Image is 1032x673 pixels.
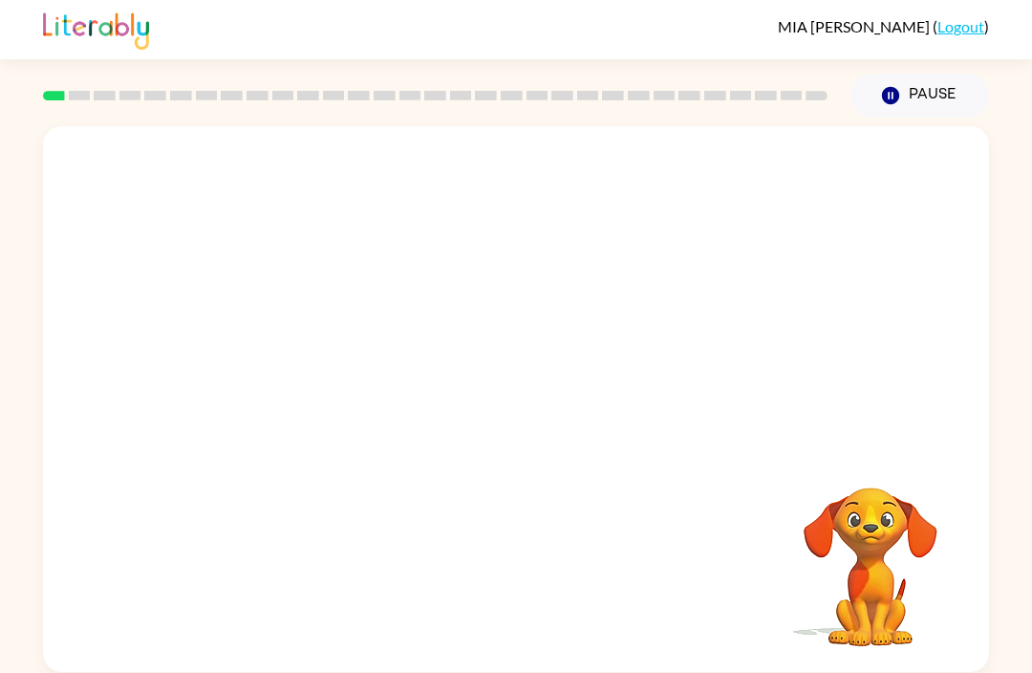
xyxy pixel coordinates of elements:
[850,74,989,118] button: Pause
[43,8,149,50] img: Literably
[937,17,984,35] a: Logout
[775,458,966,649] video: Your browser must support playing .mp4 files to use Literably. Please try using another browser.
[778,17,989,35] div: ( )
[778,17,933,35] span: MIA [PERSON_NAME]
